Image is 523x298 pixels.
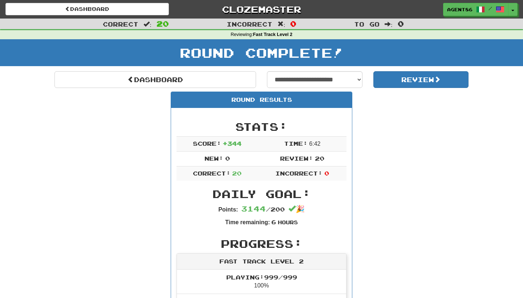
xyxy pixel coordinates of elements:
[278,219,298,225] small: Hours
[309,141,320,147] span: 6 : 42
[227,20,272,28] span: Incorrect
[223,140,242,147] span: + 344
[177,121,346,133] h2: Stats:
[241,204,266,213] span: 3144
[177,188,346,200] h2: Daily Goal:
[226,274,297,281] span: Playing: 999 / 999
[277,21,285,27] span: :
[193,170,231,177] span: Correct:
[447,6,473,13] span: Agent86
[225,155,230,162] span: 0
[288,205,305,213] span: 🎉
[488,6,492,11] span: /
[275,170,323,177] span: Incorrect:
[171,92,352,108] div: Round Results
[204,155,223,162] span: New:
[180,3,343,16] a: Clozemaster
[193,140,221,147] span: Score:
[232,170,242,177] span: 20
[157,19,169,28] span: 20
[373,71,469,88] button: Review
[54,71,256,88] a: Dashboard
[177,238,346,250] h2: Progress:
[177,254,346,270] div: Fast Track Level 2
[103,20,138,28] span: Correct
[398,19,404,28] span: 0
[241,206,285,213] span: / 200
[290,19,296,28] span: 0
[315,155,324,162] span: 20
[284,140,308,147] span: Time:
[3,45,520,60] h1: Round Complete!
[385,21,393,27] span: :
[177,270,346,294] li: 100%
[225,219,270,225] strong: Time remaining:
[280,155,313,162] span: Review:
[324,170,329,177] span: 0
[443,3,508,16] a: Agent86 /
[5,3,169,15] a: Dashboard
[218,206,238,213] strong: Points:
[253,32,293,37] strong: Fast Track Level 2
[354,20,380,28] span: To go
[143,21,151,27] span: :
[271,218,276,225] span: 6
